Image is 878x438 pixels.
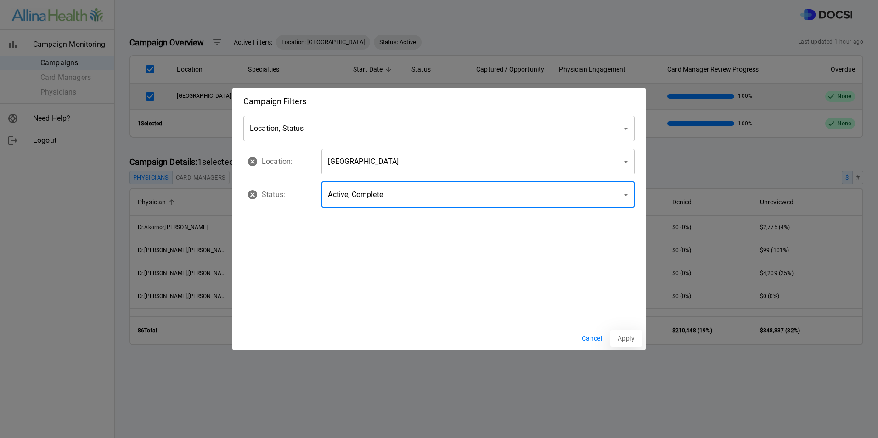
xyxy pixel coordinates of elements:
[321,182,635,208] div: Active, Complete
[262,189,285,200] label: Status :
[577,330,607,347] button: Cancel
[243,116,635,141] div: Location, Status
[321,149,635,174] div: [GEOGRAPHIC_DATA]
[610,330,642,347] button: Apply
[262,156,293,167] label: Location :
[232,88,646,112] h2: Campaign Filters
